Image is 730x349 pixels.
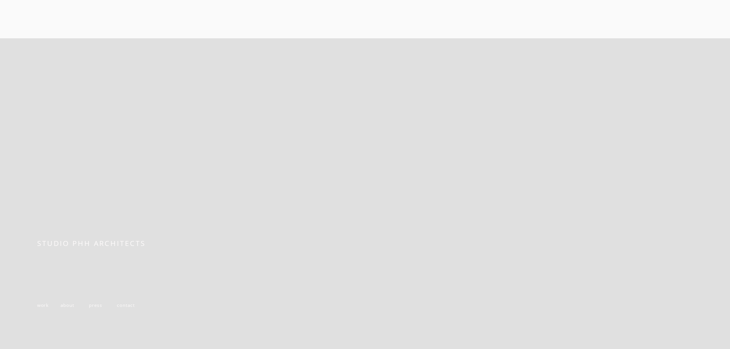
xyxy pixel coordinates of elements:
a: contact [117,302,135,308]
a: press [89,302,102,308]
a: work [37,302,49,308]
a: about [61,302,74,308]
span: STUDIO PHH ARCHITECTS [37,238,146,248]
